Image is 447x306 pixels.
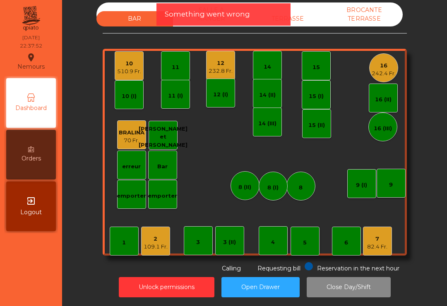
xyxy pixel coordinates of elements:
[317,265,399,272] span: Reservation in the next hour
[117,67,141,76] div: 510.9 Fr.
[168,92,183,100] div: 11 (I)
[374,124,392,133] div: 16 (III)
[21,4,41,33] img: qpiato
[22,34,40,41] div: [DATE]
[307,277,391,297] button: Close Day/Shift
[303,239,307,247] div: 5
[196,238,200,246] div: 3
[117,60,141,68] div: 10
[367,243,387,251] div: 82.4 Fr.
[259,91,276,99] div: 14 (II)
[326,2,403,26] div: BROCANTE TERRASSE
[139,125,187,149] div: [PERSON_NAME] et [PERSON_NAME]
[238,183,251,191] div: 8 (II)
[122,239,126,247] div: 1
[223,238,236,246] div: 3 (II)
[271,238,275,246] div: 4
[372,69,396,78] div: 242.4 Fr.
[22,154,41,163] span: Orders
[389,181,393,189] div: 9
[309,92,324,100] div: 15 (I)
[20,42,42,50] div: 22:37:52
[117,192,146,200] div: emporter
[165,9,250,19] span: Something went wrong
[372,62,396,70] div: 16
[222,265,241,272] span: Calling
[257,265,300,272] span: Requesting bill
[344,239,348,247] div: 6
[356,181,367,189] div: 9 (I)
[312,63,320,72] div: 15
[144,235,168,243] div: 2
[267,184,279,192] div: 8 (I)
[122,163,141,171] div: erreur
[258,120,276,128] div: 14 (III)
[213,91,228,99] div: 12 (I)
[119,129,144,137] div: BRALINA
[122,92,137,100] div: 10 (I)
[20,208,42,217] span: Logout
[221,277,300,297] button: Open Drawer
[26,196,36,206] i: exit_to_app
[119,136,144,145] div: 70 Fr.
[157,163,168,171] div: Bar
[148,192,177,200] div: emporter
[308,121,325,129] div: 15 (II)
[367,235,387,243] div: 7
[17,51,45,72] div: Nemours
[299,184,303,192] div: 8
[119,277,214,297] button: Unlock permissions
[96,11,173,26] div: BAR
[15,104,47,112] span: Dashboard
[144,243,168,251] div: 109.1 Fr.
[26,53,36,62] i: location_on
[173,2,250,26] div: SALLE A MANGER
[375,96,392,104] div: 16 (II)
